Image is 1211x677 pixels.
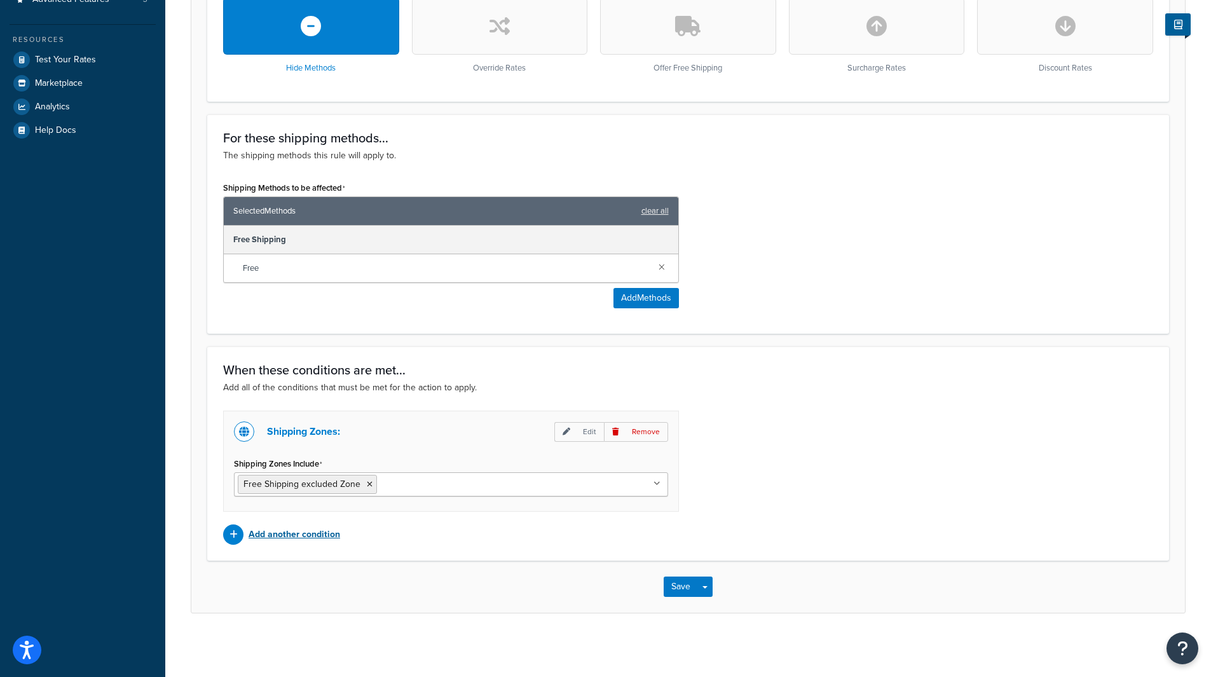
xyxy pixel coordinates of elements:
h3: When these conditions are met... [223,363,1153,377]
a: Analytics [10,95,156,118]
a: clear all [641,202,669,220]
span: Help Docs [35,125,76,136]
a: Test Your Rates [10,48,156,71]
p: Shipping Zones: [267,423,340,441]
p: The shipping methods this rule will apply to. [223,149,1153,163]
label: Shipping Zones Include [234,459,322,469]
p: Add another condition [249,526,340,544]
span: Selected Methods [233,202,635,220]
div: Free Shipping [224,226,678,254]
p: Remove [604,422,668,442]
label: Shipping Methods to be affected [223,183,345,193]
div: Resources [10,34,156,45]
button: Open Resource Center [1167,633,1198,664]
button: Show Help Docs [1165,13,1191,36]
span: Analytics [35,102,70,113]
span: Marketplace [35,78,83,89]
h3: For these shipping methods... [223,131,1153,145]
a: Marketplace [10,72,156,95]
p: Add all of the conditions that must be met for the action to apply. [223,381,1153,395]
span: Free Shipping excluded Zone [243,477,360,491]
span: Test Your Rates [35,55,96,65]
a: Help Docs [10,119,156,142]
span: Free [243,259,648,277]
p: Edit [554,422,604,442]
button: Save [664,577,698,597]
button: AddMethods [613,288,679,308]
